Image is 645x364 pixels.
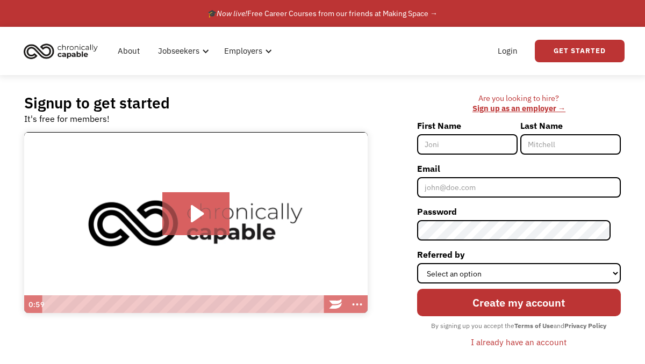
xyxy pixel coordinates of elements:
img: Chronically Capable logo [20,39,101,63]
div: Jobseekers [158,45,199,57]
div: 🎓 Free Career Courses from our friends at Making Space → [207,7,438,20]
label: Email [417,160,621,177]
strong: Privacy Policy [564,322,606,330]
label: First Name [417,117,518,134]
img: Introducing Chronically Capable [24,132,368,314]
div: Jobseekers [152,34,212,68]
label: Password [417,203,621,220]
a: Get Started [535,40,625,62]
div: It's free for members! [24,112,110,125]
a: Sign up as an employer → [472,103,565,113]
em: Now live! [217,9,247,18]
form: Member-Signup-Form [417,117,621,351]
div: I already have an account [471,336,567,348]
input: john@doe.com [417,177,621,198]
div: Playbar [48,295,320,314]
a: Login [491,34,524,68]
button: Play Video: Introducing Chronically Capable [162,192,230,235]
label: Referred by [417,246,621,263]
a: I already have an account [463,333,575,351]
a: home [20,39,106,63]
div: By signing up you accept the and [426,319,612,333]
div: Employers [224,45,262,57]
input: Joni [417,134,518,155]
input: Create my account [417,289,621,316]
label: Last Name [520,117,621,134]
a: About [111,34,146,68]
strong: Terms of Use [514,322,554,330]
button: Show more buttons [346,295,368,314]
a: Wistia Logo -- Learn More [325,295,346,314]
div: Employers [218,34,275,68]
div: Are you looking to hire? ‍ [417,93,621,113]
h2: Signup to get started [24,93,170,112]
input: Mitchell [520,134,621,155]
